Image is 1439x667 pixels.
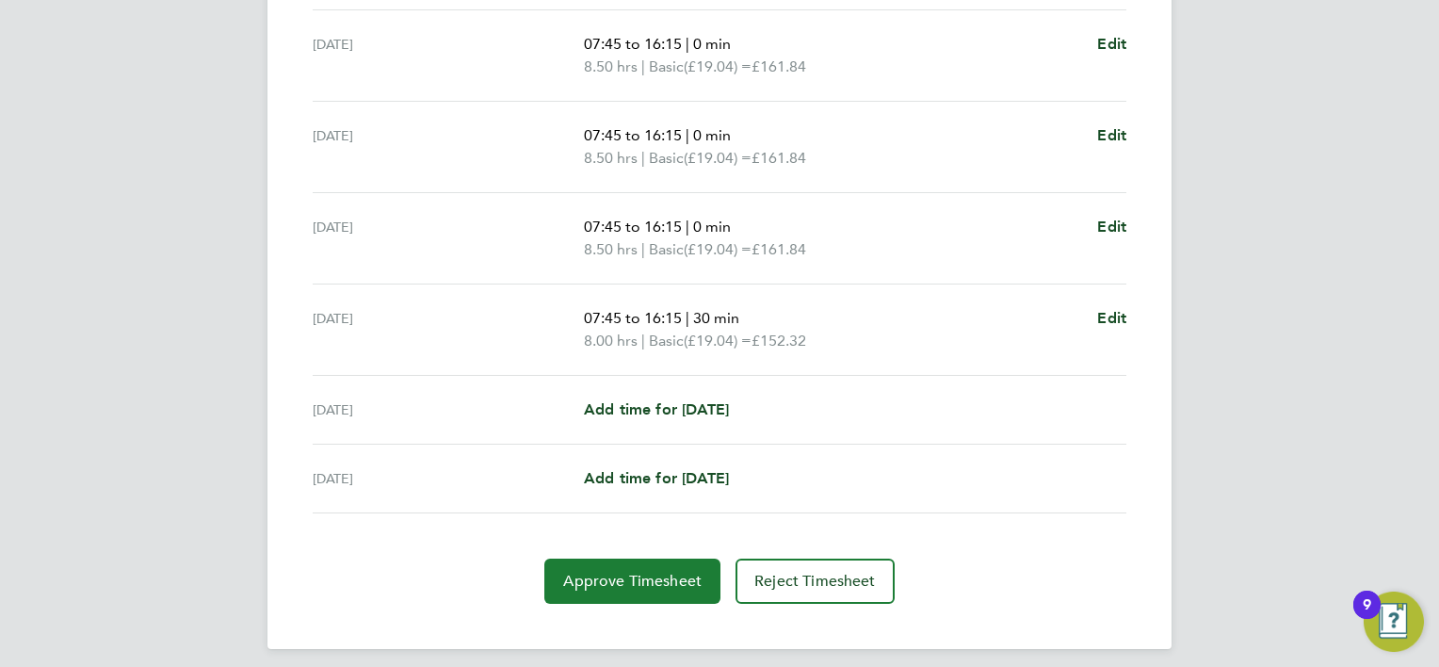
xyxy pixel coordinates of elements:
span: 07:45 to 16:15 [584,309,682,327]
span: (£19.04) = [684,332,752,350]
span: | [686,126,689,144]
span: 0 min [693,218,731,236]
span: | [641,332,645,350]
span: Edit [1097,126,1126,144]
a: Edit [1097,216,1126,238]
span: 0 min [693,35,731,53]
span: 30 min [693,309,739,327]
span: | [641,240,645,258]
span: £161.84 [752,240,806,258]
span: (£19.04) = [684,240,752,258]
span: Edit [1097,35,1126,53]
div: [DATE] [313,33,584,78]
span: Add time for [DATE] [584,469,729,487]
span: | [686,309,689,327]
span: 8.50 hrs [584,240,638,258]
button: Reject Timesheet [736,559,895,604]
span: | [686,35,689,53]
a: Edit [1097,307,1126,330]
span: Basic [649,147,684,170]
span: Basic [649,330,684,352]
span: (£19.04) = [684,57,752,75]
span: 8.00 hrs [584,332,638,350]
div: [DATE] [313,216,584,261]
span: 07:45 to 16:15 [584,218,682,236]
span: Basic [649,56,684,78]
div: [DATE] [313,467,584,490]
a: Add time for [DATE] [584,467,729,490]
span: 07:45 to 16:15 [584,35,682,53]
span: Approve Timesheet [563,572,702,591]
span: 8.50 hrs [584,149,638,167]
a: Edit [1097,33,1126,56]
span: 07:45 to 16:15 [584,126,682,144]
span: £161.84 [752,57,806,75]
a: Add time for [DATE] [584,399,729,421]
span: Edit [1097,218,1126,236]
a: Edit [1097,124,1126,147]
span: Add time for [DATE] [584,400,729,418]
div: [DATE] [313,399,584,421]
div: 9 [1363,605,1371,629]
span: 8.50 hrs [584,57,638,75]
span: 0 min [693,126,731,144]
span: | [686,218,689,236]
span: (£19.04) = [684,149,752,167]
button: Approve Timesheet [544,559,720,604]
span: Edit [1097,309,1126,327]
div: [DATE] [313,124,584,170]
span: £161.84 [752,149,806,167]
span: | [641,57,645,75]
span: £152.32 [752,332,806,350]
div: [DATE] [313,307,584,352]
button: Open Resource Center, 9 new notifications [1364,592,1424,652]
span: Basic [649,238,684,261]
span: Reject Timesheet [754,572,876,591]
span: | [641,149,645,167]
